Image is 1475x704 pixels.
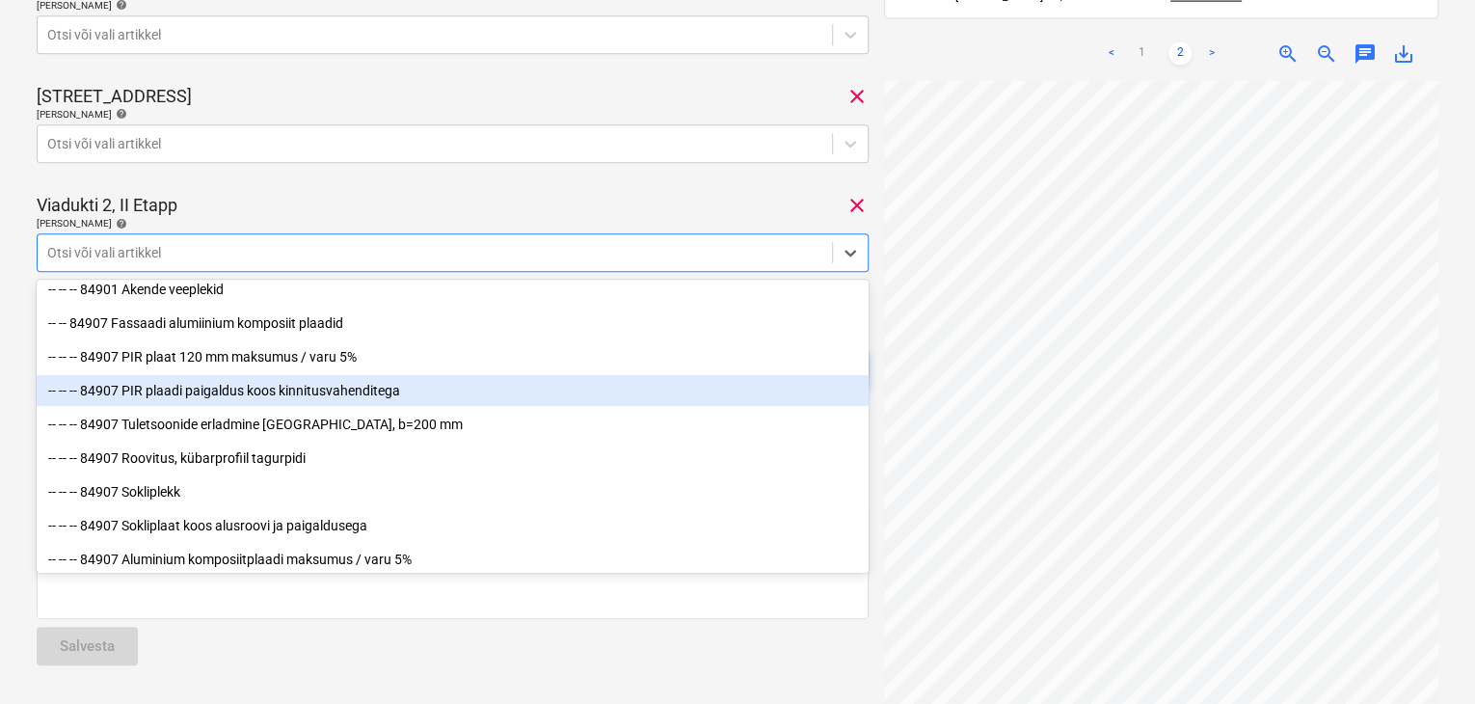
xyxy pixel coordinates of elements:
[37,108,869,121] div: [PERSON_NAME]
[37,510,869,541] div: -- -- -- 84907 Sokliplaat koos alusroovi ja paigaldusega
[1199,42,1222,66] a: Next page
[1315,42,1338,66] span: zoom_out
[37,409,869,440] div: -- -- -- 84907 Tuletsoonide erladmine villa plaadiga, b=200 mm
[37,194,177,217] p: Viadukti 2, II Etapp
[1276,42,1300,66] span: zoom_in
[37,544,869,575] div: -- -- -- 84907 Aluminium komposiitplaadi maksumus / varu 5%
[1379,611,1475,704] iframe: Chat Widget
[37,308,869,338] div: -- -- 84907 Fassaadi alumiinium komposiit plaadid
[37,476,869,507] div: -- -- -- 84907 Sokliplekk
[112,108,127,120] span: help
[845,194,869,217] span: clear
[37,341,869,372] div: -- -- -- 84907 PIR plaat 120 mm maksumus / varu 5%
[845,85,869,108] span: clear
[1099,42,1122,66] a: Previous page
[37,409,869,440] div: -- -- -- 84907 Tuletsoonide erladmine [GEOGRAPHIC_DATA], b=200 mm
[1392,42,1415,66] span: save_alt
[37,85,192,108] p: [STREET_ADDRESS]
[37,217,869,230] div: [PERSON_NAME]
[1130,42,1153,66] a: Page 1
[1354,42,1377,66] span: chat
[1168,42,1192,66] a: Page 2 is your current page
[37,443,869,474] div: -- -- -- 84907 Roovitus, kübarprofiil tagurpidi
[37,274,869,305] div: -- -- -- 84901 Akende veeplekid
[112,218,127,230] span: help
[1379,611,1475,704] div: Vestlusvidin
[37,375,869,406] div: -- -- -- 84907 PIR plaadi paigaldus koos kinnitusvahenditega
